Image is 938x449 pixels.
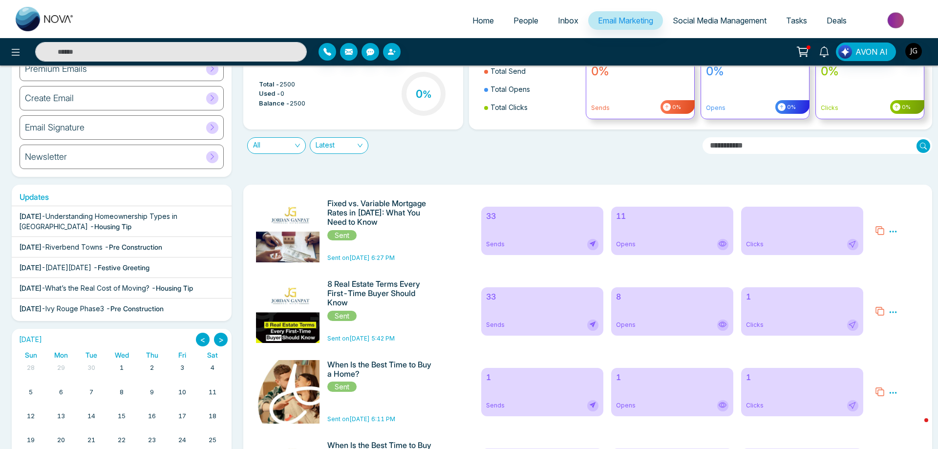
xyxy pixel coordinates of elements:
[176,433,188,447] a: October 24, 2025
[838,45,852,59] img: Lead Flow
[486,401,505,410] span: Sends
[327,230,357,240] span: Sent
[12,192,232,202] h6: Updates
[197,361,228,385] td: October 4, 2025
[776,11,817,30] a: Tasks
[144,349,160,361] a: Thursday
[671,103,681,111] span: 0%
[84,349,99,361] a: Tuesday
[19,303,164,314] div: -
[786,16,807,25] span: Tasks
[253,138,300,153] span: All
[486,240,505,249] span: Sends
[673,16,767,25] span: Social Media Management
[19,242,162,252] div: -
[548,11,588,30] a: Inbox
[45,243,103,251] span: Riverbend Towns
[746,292,858,301] h6: 1
[486,373,598,382] h6: 1
[137,409,167,433] td: October 16, 2025
[197,409,228,433] td: October 18, 2025
[19,243,42,251] span: [DATE]
[327,279,434,308] h6: 8 Real Estate Terms Every First-Time Buyer Should Know
[207,433,218,447] a: October 25, 2025
[259,99,290,108] span: Balance -
[178,361,186,375] a: October 3, 2025
[25,409,37,423] a: October 12, 2025
[55,361,67,375] a: September 29, 2025
[209,361,216,375] a: October 4, 2025
[16,7,74,31] img: Nova CRM Logo
[19,263,42,272] span: [DATE]
[113,349,131,361] a: Wednesday
[746,373,858,382] h6: 1
[19,212,177,231] span: Understanding Homeownership Types in [GEOGRAPHIC_DATA]
[259,80,279,89] span: Total -
[176,385,188,399] a: October 10, 2025
[316,138,362,153] span: Latest
[746,240,764,249] span: Clicks
[706,104,804,112] p: Opens
[25,361,37,375] a: September 28, 2025
[472,16,494,25] span: Home
[46,409,76,433] td: October 13, 2025
[616,240,636,249] span: Opens
[23,349,39,361] a: Sunday
[616,373,728,382] h6: 1
[486,212,598,221] h6: 33
[76,361,107,385] td: September 30, 2025
[45,304,104,313] span: Ivy Rouge Phase3
[504,11,548,30] a: People
[290,99,305,108] span: 2500
[148,385,156,399] a: October 9, 2025
[148,361,156,375] a: October 2, 2025
[207,409,218,423] a: October 18, 2025
[821,64,919,79] h4: 0%
[25,64,87,74] h6: Premium Emails
[25,93,74,104] h6: Create Email
[118,361,126,375] a: October 1, 2025
[16,336,42,344] h2: [DATE]
[905,416,928,439] iframe: Intercom live chat
[486,292,598,301] h6: 33
[327,199,434,227] h6: Fixed vs. Variable Mortgage Rates in [DATE]: What You Need to Know
[55,433,67,447] a: October 20, 2025
[484,98,580,116] li: Total Clicks
[76,385,107,409] td: October 7, 2025
[280,89,284,99] span: 0
[327,382,357,392] span: Sent
[19,211,224,232] div: -
[45,263,91,272] span: [DATE][DATE]
[85,409,97,423] a: October 14, 2025
[836,43,896,61] button: AVON AI
[106,304,164,313] span: - Pre Construction
[105,243,162,251] span: - Pre Construction
[118,385,126,399] a: October 8, 2025
[116,433,128,447] a: October 22, 2025
[327,335,395,342] span: Sent on [DATE] 5:42 PM
[423,88,432,100] span: %
[16,361,46,385] td: September 28, 2025
[327,415,395,423] span: Sent on [DATE] 6:11 PM
[19,283,193,293] div: -
[484,80,580,98] li: Total Opens
[900,103,911,111] span: 0%
[484,62,580,80] li: Total Send
[90,222,131,231] span: - Housing Tip
[76,409,107,433] td: October 14, 2025
[107,385,137,409] td: October 8, 2025
[85,361,97,375] a: September 30, 2025
[85,433,97,447] a: October 21, 2025
[176,409,188,423] a: October 17, 2025
[558,16,578,25] span: Inbox
[786,103,796,111] span: 0%
[19,284,42,292] span: [DATE]
[821,104,919,112] p: Clicks
[207,385,218,399] a: October 11, 2025
[616,321,636,329] span: Opens
[205,349,220,361] a: Saturday
[706,64,804,79] h4: 0%
[616,401,636,410] span: Opens
[259,89,280,99] span: Used -
[327,311,357,321] span: Sent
